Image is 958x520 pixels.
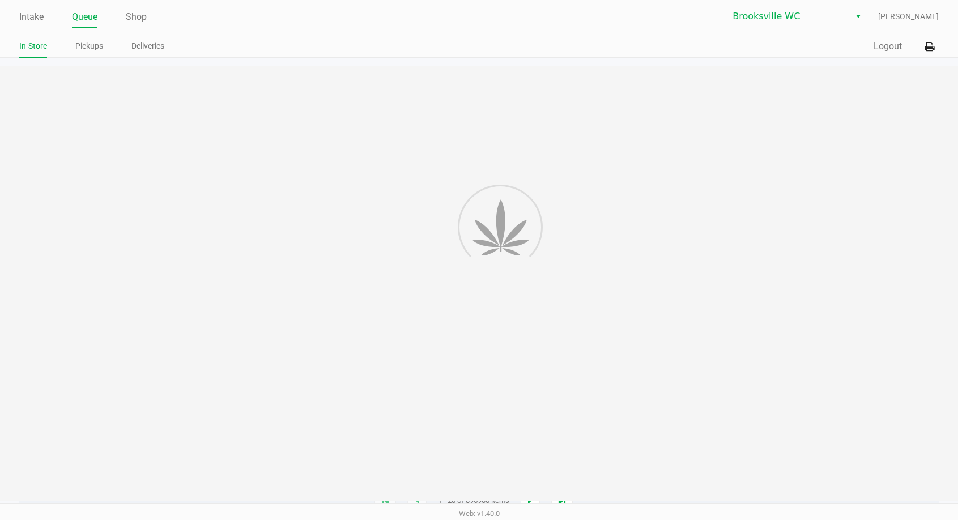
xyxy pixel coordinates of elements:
button: Logout [874,40,902,53]
a: Shop [126,9,147,25]
a: In-Store [19,39,47,53]
a: Pickups [75,39,103,53]
span: Brooksville WC [733,10,843,23]
span: Web: v1.40.0 [459,509,500,518]
a: Intake [19,9,44,25]
a: Deliveries [131,39,164,53]
button: Select [850,6,866,27]
a: Queue [72,9,97,25]
span: [PERSON_NAME] [878,11,939,23]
